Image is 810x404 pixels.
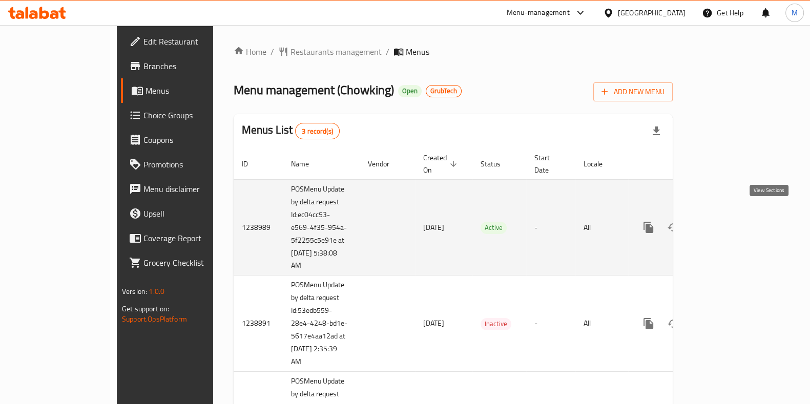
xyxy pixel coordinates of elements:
button: Change Status [661,311,686,336]
li: / [386,46,389,58]
span: Coverage Report [143,232,244,244]
span: 3 record(s) [296,126,339,136]
span: Created On [423,152,460,176]
td: All [575,275,628,372]
a: Menus [121,78,252,103]
button: more [636,215,661,240]
span: Locale [584,158,616,170]
span: Menus [406,46,429,58]
button: more [636,311,661,336]
span: Start Date [534,152,563,176]
h2: Menus List [242,122,340,139]
span: ID [242,158,261,170]
span: Menu disclaimer [143,183,244,195]
span: Open [398,87,422,95]
div: Total records count [295,123,340,139]
td: - [526,179,575,275]
span: Name [291,158,322,170]
button: Add New Menu [593,82,673,101]
span: Grocery Checklist [143,257,244,269]
span: Choice Groups [143,109,244,121]
span: Coupons [143,134,244,146]
a: Choice Groups [121,103,252,127]
span: Status [481,158,514,170]
div: Menu-management [507,7,570,19]
span: Upsell [143,207,244,220]
div: [GEOGRAPHIC_DATA] [618,7,686,18]
li: / [271,46,274,58]
a: Edit Restaurant [121,29,252,54]
a: Branches [121,54,252,78]
div: Open [398,85,422,97]
td: All [575,179,628,275]
span: GrubTech [426,87,461,95]
span: Edit Restaurant [143,35,244,48]
span: [DATE] [423,316,444,330]
span: [DATE] [423,221,444,234]
a: Promotions [121,152,252,177]
a: Restaurants management [278,46,382,58]
a: Grocery Checklist [121,250,252,275]
th: Actions [628,148,743,180]
span: Vendor [368,158,403,170]
div: Export file [644,119,669,143]
span: 1.0.0 [149,285,164,298]
a: Menu disclaimer [121,177,252,201]
nav: breadcrumb [234,46,673,58]
span: Version: [122,285,147,298]
a: Coverage Report [121,226,252,250]
span: Menu management ( Chowking ) [234,78,394,101]
td: POSMenu Update by delta request Id:53edb559-28e4-4248-bd1e-5617e4aa12ad at [DATE] 2:35:39 AM [283,275,360,372]
a: Coupons [121,127,252,152]
span: Active [481,222,507,233]
span: Menus [146,84,244,97]
a: Upsell [121,201,252,226]
span: Add New Menu [601,86,664,98]
td: - [526,275,575,372]
span: Branches [143,60,244,72]
a: Support.OpsPlatform [122,312,187,326]
span: Restaurants management [290,46,382,58]
span: M [792,7,798,18]
span: Get support on: [122,302,169,315]
td: POSMenu Update by delta request Id:ec04cc53-e569-4f35-954a-5f2255c5e91e at [DATE] 5:38:08 AM [283,179,360,275]
td: 1238891 [234,275,283,372]
span: Promotions [143,158,244,171]
td: 1238989 [234,179,283,275]
span: Inactive [481,318,511,330]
